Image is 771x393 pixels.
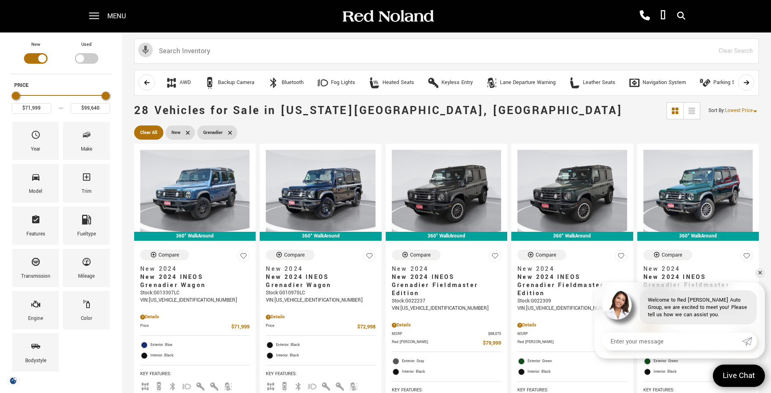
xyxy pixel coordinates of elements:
[321,382,331,389] span: Interior Accents
[237,250,250,266] button: Save Vehicle
[266,323,357,331] span: Price
[654,368,753,376] span: Interior: Black
[26,230,45,239] div: Features
[423,74,477,91] button: Keyless EntryKeyless Entry
[63,249,110,287] div: MileageMileage
[12,103,51,114] input: Minimum
[643,273,747,298] span: New 2024 INEOS Grenadier Fieldmaster Edition
[12,89,110,114] div: Price
[511,232,633,241] div: 360° WalkAround
[195,382,205,389] span: Interior Accents
[139,74,155,91] button: scroll left
[63,207,110,245] div: FueltypeFueltype
[266,265,375,289] a: New 2024New 2024 INEOS Grenadier Wagon
[134,39,759,64] input: Search Inventory
[392,339,501,348] a: Red [PERSON_NAME] $79,999
[25,356,46,365] div: Bodystyle
[12,333,59,371] div: BodystyleBodystyle
[140,265,243,273] span: New 2024
[203,127,223,138] span: Grenadier
[81,41,91,49] label: Used
[180,79,191,86] div: AWD
[615,250,627,266] button: Save Vehicle
[517,331,614,337] span: MSRP
[713,365,765,387] a: Live Chat
[14,82,108,89] h5: Price
[386,232,507,241] div: 360° WalkAround
[483,339,501,348] span: $79,999
[266,313,375,321] div: Pricing Details - New 2024 INEOS Grenadier Wagon With Navigation & 4WD
[134,103,623,119] span: 28 Vehicles for Sale in [US_STATE][GEOGRAPHIC_DATA], [GEOGRAPHIC_DATA]
[488,331,501,337] span: $88,075
[368,77,380,89] div: Heated Seats
[654,357,753,365] span: Exterior: Green
[12,207,59,245] div: FeaturesFeatures
[31,41,40,49] label: New
[628,77,641,89] div: Navigation System
[31,339,41,356] span: Bodystyle
[21,272,50,281] div: Transmission
[392,298,501,305] div: Stock : G022237
[392,250,441,260] button: Compare Vehicle
[266,382,276,389] span: AWD
[231,323,250,331] span: $71,999
[331,79,355,86] div: Fog Lights
[282,79,304,86] div: Bluetooth
[4,376,23,385] section: Click to Open Cookie Consent Modal
[441,79,473,86] div: Keyless Entry
[341,9,434,24] img: Red Noland Auto Group
[500,79,556,86] div: Lane Departure Warning
[363,250,376,266] button: Save Vehicle
[569,77,581,89] div: Leather Seats
[168,382,178,389] span: Bluetooth
[708,107,725,114] span: Sort By :
[82,255,91,272] span: Mileage
[643,265,747,273] span: New 2024
[209,382,219,389] span: Keyless Entry
[12,291,59,329] div: EngineEngine
[402,368,501,376] span: Interior: Black
[140,369,250,378] span: Key Features :
[266,297,375,304] div: VIN: [US_VEHICLE_IDENTIFICATION_NUMBER]
[602,290,632,320] img: Agent profile photo
[102,92,110,100] div: Maximum Price
[29,187,42,196] div: Model
[317,77,329,89] div: Fog Lights
[357,323,376,331] span: $72,998
[140,127,157,138] span: Clear All
[392,331,488,337] span: MSRP
[266,265,369,273] span: New 2024
[738,74,754,91] button: scroll right
[517,305,627,312] div: VIN: [US_VEHICLE_IDENTIFICATION_NUMBER]
[517,150,627,232] img: 2024 INEOS Grenadier Fieldmaster Edition
[517,339,608,348] span: Red [PERSON_NAME]
[140,297,250,304] div: VIN: [US_VEHICLE_IDENTIFICATION_NUMBER]
[266,369,375,378] span: Key Features :
[266,150,375,232] img: 2024 INEOS Grenadier Wagon
[266,323,375,331] a: Price $72,998
[138,43,153,57] svg: Click to toggle on voice search
[12,164,59,202] div: ModelModel
[81,314,92,323] div: Color
[140,382,150,389] span: AWD
[140,250,189,260] button: Compare Vehicle
[699,77,711,89] div: Parking Sensors / Assist
[276,352,375,360] span: Interior: Black
[517,339,627,348] a: Red [PERSON_NAME] $79,999
[28,314,43,323] div: Engine
[12,249,59,287] div: TransmissionTransmission
[266,289,375,297] div: Stock : G010970LC
[640,290,757,324] div: Welcome to Red [PERSON_NAME] Auto Group, we are excited to meet you! Please tell us how we can as...
[82,128,91,145] span: Make
[12,92,20,100] div: Minimum Price
[742,333,757,350] a: Submit
[82,187,91,196] div: Trim
[82,170,91,187] span: Trim
[31,170,41,187] span: Model
[517,250,566,260] button: Compare Vehicle
[713,79,771,86] div: Parking Sensors / Assist
[182,382,191,389] span: Fog Lights
[140,265,250,289] a: New 2024New 2024 INEOS Grenadier Wagon
[10,41,112,74] div: Filter by Vehicle Type
[134,232,256,241] div: 360° WalkAround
